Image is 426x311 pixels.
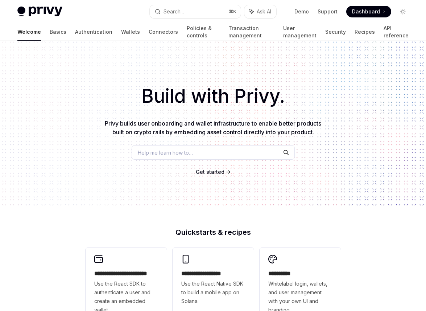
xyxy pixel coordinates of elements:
div: Search... [164,7,184,16]
a: Transaction management [228,23,274,41]
a: Connectors [149,23,178,41]
h2: Quickstarts & recipes [86,229,341,236]
a: Security [325,23,346,41]
a: Basics [50,23,66,41]
span: Dashboard [352,8,380,15]
a: Authentication [75,23,112,41]
a: API reference [384,23,409,41]
a: Get started [196,168,224,176]
a: Dashboard [346,6,391,17]
button: Toggle dark mode [397,6,409,17]
a: Recipes [355,23,375,41]
span: Help me learn how to… [138,149,193,156]
a: User management [283,23,317,41]
button: Search...⌘K [150,5,241,18]
button: Ask AI [244,5,276,18]
img: light logo [17,7,62,17]
a: Welcome [17,23,41,41]
a: Policies & controls [187,23,220,41]
a: Demo [294,8,309,15]
span: Use the React Native SDK to build a mobile app on Solana. [181,279,245,306]
span: ⌘ K [229,9,236,15]
h1: Build with Privy. [12,82,414,110]
span: Get started [196,169,224,175]
span: Privy builds user onboarding and wallet infrastructure to enable better products built on crypto ... [105,120,321,136]
span: Ask AI [257,8,271,15]
a: Support [318,8,338,15]
a: Wallets [121,23,140,41]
